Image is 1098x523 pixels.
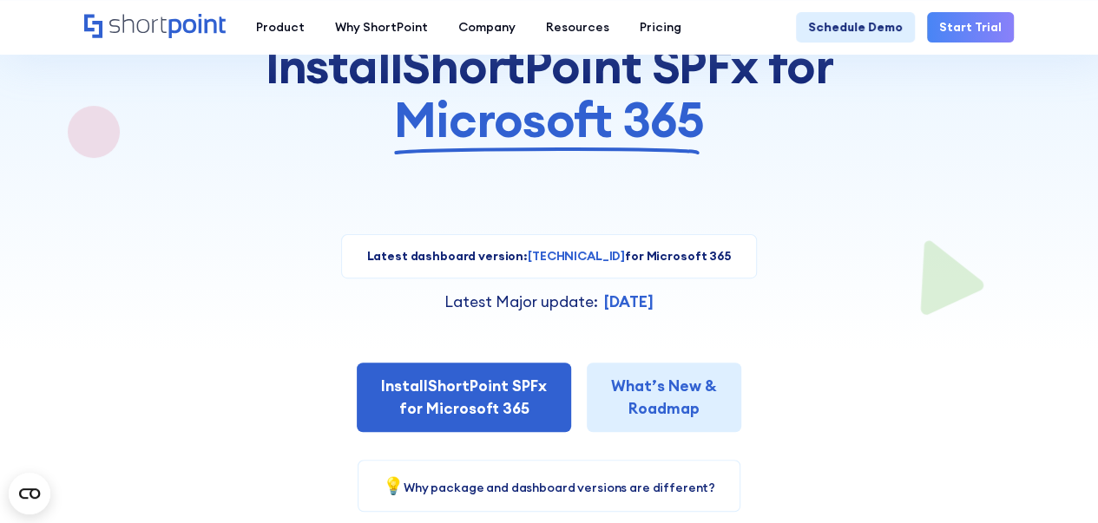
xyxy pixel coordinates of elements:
[796,12,915,42] a: Schedule Demo
[528,248,625,264] strong: [TECHNICAL_ID]
[443,12,530,42] a: Company
[335,18,428,36] div: Why ShortPoint
[381,376,428,396] span: Install
[357,363,571,433] a: InstallShortPoint SPFxfor Microsoft 365
[458,18,516,36] div: Company
[394,93,703,147] span: Microsoft 365
[624,12,696,42] a: Pricing
[240,12,319,42] a: Product
[319,12,443,42] a: Why ShortPoint
[266,39,402,93] span: Install
[383,480,715,495] a: 💡Why package and dashboard versions are different?
[9,473,50,514] button: Open CMP widget
[256,18,305,36] div: Product
[246,39,853,146] h1: ShortPoint SPFx for
[383,474,404,496] span: 💡
[366,248,528,264] strong: Latest dashboard version:
[640,18,681,36] div: Pricing
[546,18,609,36] div: Resources
[444,291,598,313] p: Latest Major update:
[786,322,1098,523] iframe: Chat Widget
[84,14,226,40] a: Home
[587,363,741,433] a: What’s New &Roadmap
[625,248,732,264] strong: for Microsoft 365
[927,12,1014,42] a: Start Trial
[604,291,654,311] strong: [DATE]
[530,12,624,42] a: Resources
